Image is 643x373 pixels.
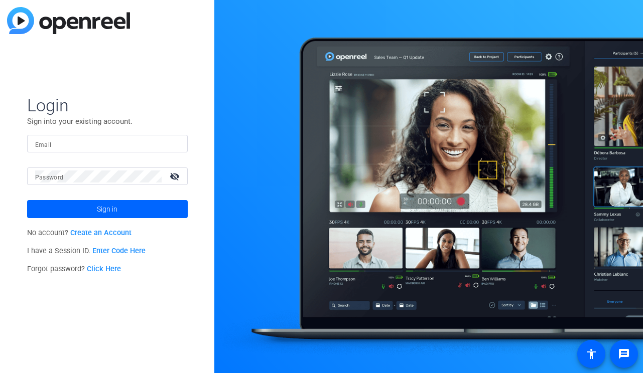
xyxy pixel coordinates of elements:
[164,169,188,183] mat-icon: visibility_off
[27,247,146,255] span: I have a Session ID.
[27,95,188,116] span: Login
[618,348,630,360] mat-icon: message
[70,229,132,237] a: Create an Account
[27,200,188,218] button: Sign in
[92,247,146,255] a: Enter Code Here
[7,7,130,34] img: blue-gradient.svg
[35,141,52,148] mat-label: Email
[27,116,188,127] p: Sign into your existing account.
[27,229,132,237] span: No account?
[87,265,121,273] a: Click Here
[35,174,64,181] mat-label: Password
[35,138,180,150] input: Enter Email Address
[97,197,117,222] span: Sign in
[27,265,121,273] span: Forgot password?
[585,348,597,360] mat-icon: accessibility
